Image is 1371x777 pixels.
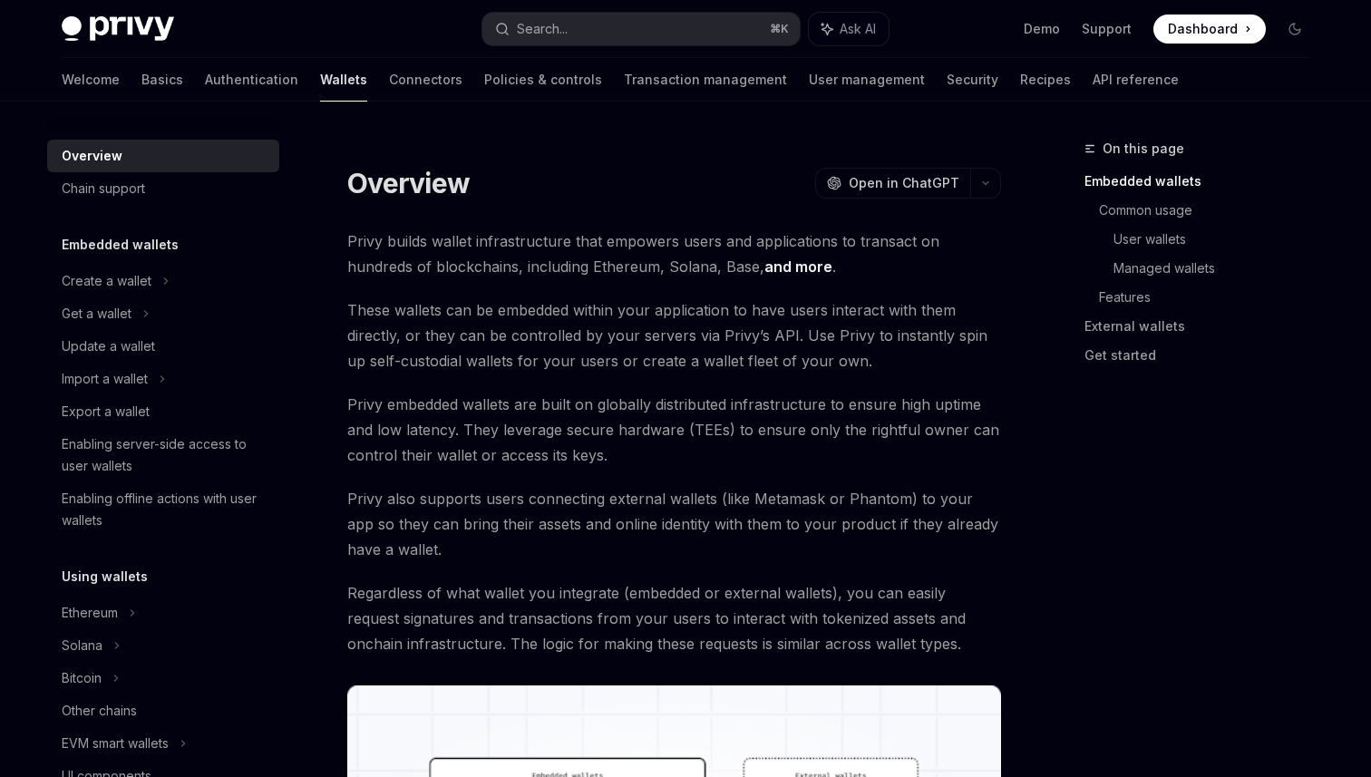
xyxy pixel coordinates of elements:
img: dark logo [62,16,174,42]
div: Get a wallet [62,303,131,325]
span: Dashboard [1168,20,1238,38]
a: Managed wallets [1113,254,1324,283]
a: Transaction management [624,58,787,102]
a: and more [764,257,832,277]
a: Security [947,58,998,102]
a: Policies & controls [484,58,602,102]
span: Ask AI [840,20,876,38]
a: Connectors [389,58,462,102]
a: User management [809,58,925,102]
a: Embedded wallets [1084,167,1324,196]
div: Solana [62,635,102,656]
div: Search... [517,18,568,40]
div: Other chains [62,700,137,722]
span: Privy embedded wallets are built on globally distributed infrastructure to ensure high uptime and... [347,392,1001,468]
div: Update a wallet [62,335,155,357]
button: Ask AI [809,13,889,45]
div: Create a wallet [62,270,151,292]
a: Get started [1084,341,1324,370]
h1: Overview [347,167,470,199]
span: On this page [1103,138,1184,160]
a: Recipes [1020,58,1071,102]
div: EVM smart wallets [62,733,169,754]
div: Overview [62,145,122,167]
button: Search...⌘K [482,13,800,45]
a: Demo [1024,20,1060,38]
span: Privy builds wallet infrastructure that empowers users and applications to transact on hundreds o... [347,228,1001,279]
div: Bitcoin [62,667,102,689]
a: API reference [1093,58,1179,102]
button: Open in ChatGPT [815,168,970,199]
span: Regardless of what wallet you integrate (embedded or external wallets), you can easily request si... [347,580,1001,656]
a: Authentication [205,58,298,102]
a: Export a wallet [47,395,279,428]
div: Import a wallet [62,368,148,390]
a: Enabling server-side access to user wallets [47,428,279,482]
h5: Using wallets [62,566,148,588]
div: Enabling server-side access to user wallets [62,433,268,477]
a: Basics [141,58,183,102]
h5: Embedded wallets [62,234,179,256]
div: Ethereum [62,602,118,624]
span: Open in ChatGPT [849,174,959,192]
a: Common usage [1099,196,1324,225]
a: Other chains [47,694,279,727]
span: These wallets can be embedded within your application to have users interact with them directly, ... [347,297,1001,374]
a: Welcome [62,58,120,102]
a: External wallets [1084,312,1324,341]
span: ⌘ K [770,22,789,36]
div: Chain support [62,178,145,199]
a: Enabling offline actions with user wallets [47,482,279,537]
div: Export a wallet [62,401,150,422]
a: Wallets [320,58,367,102]
a: User wallets [1113,225,1324,254]
a: Overview [47,140,279,172]
a: Support [1082,20,1132,38]
a: Features [1099,283,1324,312]
a: Dashboard [1153,15,1266,44]
a: Chain support [47,172,279,205]
div: Enabling offline actions with user wallets [62,488,268,531]
a: Update a wallet [47,330,279,363]
span: Privy also supports users connecting external wallets (like Metamask or Phantom) to your app so t... [347,486,1001,562]
button: Toggle dark mode [1280,15,1309,44]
